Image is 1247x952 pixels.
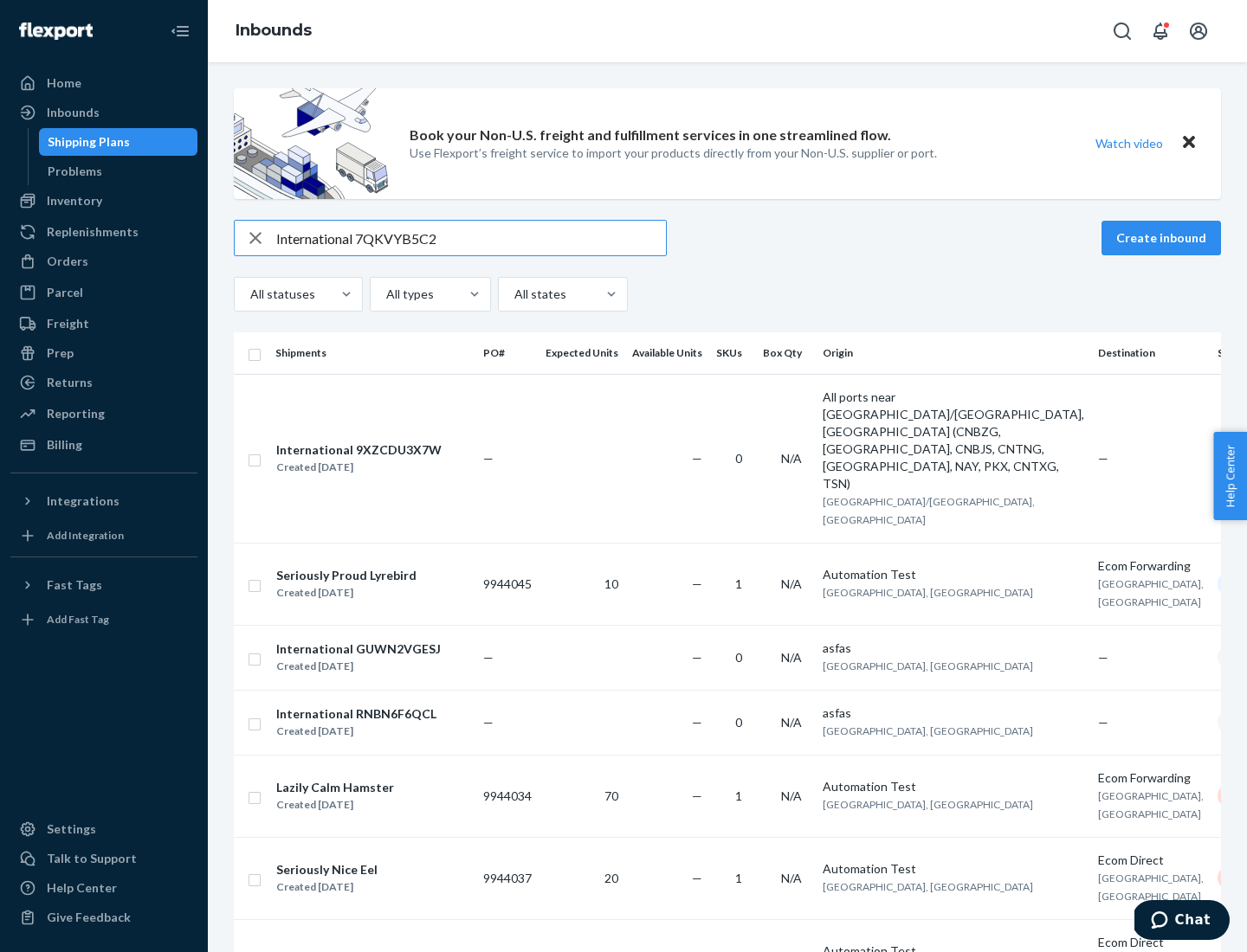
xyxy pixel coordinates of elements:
[10,431,197,459] a: Billing
[781,650,802,665] span: N/A
[10,845,197,872] button: Talk to Support
[1134,900,1230,943] iframe: Opens a widget where you can chat to one of our agents
[276,441,442,459] div: International 9XZCDU3X7W
[476,837,539,919] td: 9944037
[1091,332,1211,374] th: Destination
[10,571,197,599] button: Fast Tags
[483,650,494,665] span: —
[823,586,1033,599] span: [GEOGRAPHIC_DATA], [GEOGRAPHIC_DATA]
[781,788,802,803] span: N/A
[47,492,120,510] div: Integrations
[823,640,1084,657] div: asfas
[1098,872,1204,903] span: [GEOGRAPHIC_DATA], [GEOGRAPHIC_DATA]
[1098,852,1204,869] div: Ecom Direct
[19,23,93,40] img: Flexport logo
[47,820,96,838] div: Settings
[1213,432,1247,520] span: Help Center
[47,405,105,422] div: Reporting
[476,543,539,625] td: 9944045
[48,133,130,151] div: Shipping Plans
[249,286,250,303] input: All statuses
[604,788,618,803] span: 70
[276,861,378,878] div: Seriously Nice Eel
[735,576,742,591] span: 1
[692,576,702,591] span: —
[276,658,441,675] div: Created [DATE]
[823,566,1084,583] div: Automation Test
[10,369,197,396] a: Returns
[539,332,625,374] th: Expected Units
[1098,769,1204,787] div: Ecom Forwarding
[816,332,1091,374] th: Origin
[47,223,139,241] div: Replenishments
[513,286,514,303] input: All states
[47,192,102,209] div: Inventory
[47,576,102,594] div: Fast Tags
[276,796,394,814] div: Created [DATE]
[781,715,802,730] span: N/A
[10,279,197,306] a: Parcel
[10,487,197,515] button: Integrations
[39,158,198,185] a: Problems
[10,248,197,275] a: Orders
[47,909,131,926] div: Give Feedback
[222,6,326,56] ol: breadcrumbs
[276,567,417,584] div: Seriously Proud Lyrebird
[10,99,197,126] a: Inbounds
[1098,715,1108,730] span: —
[47,436,82,453] div: Billing
[10,187,197,215] a: Inventory
[10,606,197,634] a: Add Fast Tag
[39,128,198,156] a: Shipping Plans
[823,880,1033,893] span: [GEOGRAPHIC_DATA], [GEOGRAPHIC_DATA]
[10,69,197,97] a: Home
[410,145,937,162] p: Use Flexport’s freight service to import your products directly from your Non-U.S. supplier or port.
[10,815,197,843] a: Settings
[1105,14,1140,48] button: Open Search Box
[823,724,1033,737] span: [GEOGRAPHIC_DATA], [GEOGRAPHIC_DATA]
[1098,451,1108,466] span: —
[47,344,74,362] div: Prep
[692,871,702,885] span: —
[276,584,417,601] div: Created [DATE]
[47,612,109,627] div: Add Fast Tag
[10,400,197,428] a: Reporting
[709,332,756,374] th: SKUs
[10,522,197,550] a: Add Integration
[604,871,618,885] span: 20
[823,659,1033,672] span: [GEOGRAPHIC_DATA], [GEOGRAPHIC_DATA]
[735,715,742,730] span: 0
[47,528,124,543] div: Add Integration
[823,495,1035,526] span: [GEOGRAPHIC_DATA]/[GEOGRAPHIC_DATA], [GEOGRAPHIC_DATA]
[625,332,709,374] th: Available Units
[781,451,802,466] span: N/A
[10,218,197,246] a: Replenishments
[476,755,539,837] td: 9944034
[735,788,742,803] span: 1
[1178,131,1200,156] button: Close
[692,788,702,803] span: —
[47,74,81,92] div: Home
[276,221,666,255] input: Search inbounds by name, destination, msku...
[1181,14,1216,48] button: Open account menu
[276,459,442,476] div: Created [DATE]
[1098,557,1204,575] div: Ecom Forwarding
[1102,221,1221,255] button: Create inbound
[1098,577,1204,608] span: [GEOGRAPHIC_DATA], [GEOGRAPHIC_DATA]
[47,879,117,897] div: Help Center
[735,871,742,885] span: 1
[276,779,394,796] div: Lazily Calm Hamster
[756,332,816,374] th: Box Qty
[276,878,378,896] div: Created [DATE]
[10,310,197,338] a: Freight
[692,451,702,466] span: —
[1084,131,1174,156] button: Watch video
[276,723,436,740] div: Created [DATE]
[781,871,802,885] span: N/A
[47,284,83,301] div: Parcel
[48,163,102,180] div: Problems
[476,332,539,374] th: PO#
[692,715,702,730] span: —
[47,253,88,270] div: Orders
